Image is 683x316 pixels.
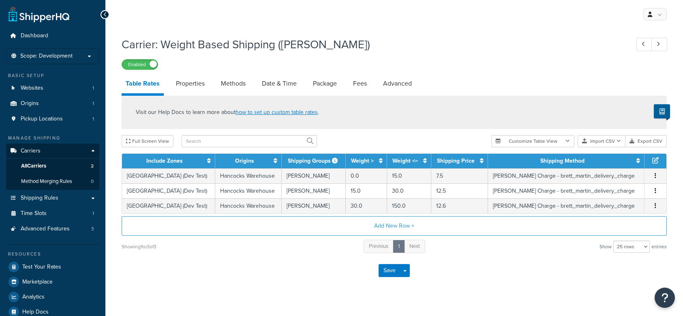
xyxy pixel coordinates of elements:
a: Table Rates [122,74,164,96]
a: Package [309,74,341,93]
td: 15.0 [387,168,431,183]
a: Shipping Rules [6,191,99,206]
a: Origins1 [6,96,99,111]
span: Help Docs [22,309,49,316]
li: Time Slots [6,206,99,221]
a: Weight > [351,157,374,165]
a: Next Record [651,38,667,51]
td: 0.0 [346,168,387,183]
a: Websites1 [6,81,99,96]
span: Next [409,242,420,250]
button: Open Resource Center [655,288,675,308]
span: All Carriers [21,163,46,170]
a: Date & Time [258,74,301,93]
span: 1 [92,85,94,92]
span: Scope: Development [20,53,73,60]
span: Show [599,241,612,252]
div: Basic Setup [6,72,99,79]
a: 1 [393,240,405,253]
a: Carriers [6,144,99,159]
li: Websites [6,81,99,96]
li: Method Merging Rules [6,174,99,189]
td: 30.0 [346,198,387,213]
span: entries [651,241,667,252]
span: Analytics [22,294,45,301]
button: Save [379,264,400,277]
a: Methods [217,74,250,93]
td: [PERSON_NAME] Charge - brett_martin_delivery_charge [488,198,644,213]
td: 7.5 [431,168,488,183]
td: Hancocks Warehouse [215,183,282,198]
button: Add New Row + [122,216,667,236]
p: Visit our Help Docs to learn more about . [136,108,319,117]
a: Pickup Locations1 [6,112,99,127]
button: Show Help Docs [654,104,670,118]
div: Manage Shipping [6,135,99,142]
span: Advanced Features [21,226,70,232]
button: Full Screen View [122,135,173,147]
a: Weight <= [392,157,418,165]
li: Advanced Features [6,221,99,236]
span: 2 [91,163,94,170]
td: [GEOGRAPHIC_DATA] (Dev Test) [122,183,215,198]
span: Carriers [21,148,41,155]
a: Previous Record [636,38,652,51]
a: Advanced [379,74,416,93]
a: Marketplace [6,275,99,289]
span: 1 [92,116,94,123]
td: 12.5 [431,183,488,198]
span: Websites [21,85,43,92]
td: Hancocks Warehouse [215,198,282,213]
td: Hancocks Warehouse [215,168,282,183]
a: Test Your Rates [6,260,99,274]
span: Dashboard [21,32,48,39]
td: [GEOGRAPHIC_DATA] (Dev Test) [122,198,215,213]
span: Shipping Rules [21,195,58,202]
td: [PERSON_NAME] Charge - brett_martin_delivery_charge [488,183,644,198]
a: Include Zones [146,157,183,165]
th: Shipping Groups [282,154,346,168]
a: Properties [172,74,209,93]
input: Search [182,135,317,147]
button: Customize Table View [491,135,574,147]
h1: Carrier: Weight Based Shipping ([PERSON_NAME]) [122,37,621,52]
a: Origins [235,157,254,165]
li: Origins [6,96,99,111]
button: Export CSV [625,135,667,147]
div: Showing 1 to 3 of 3 [122,241,156,252]
li: Carriers [6,144,99,190]
a: Analytics [6,290,99,304]
label: Enabled [122,60,158,69]
span: Test Your Rates [22,264,61,271]
span: 1 [92,100,94,107]
td: 30.0 [387,183,431,198]
div: Resources [6,251,99,258]
td: [PERSON_NAME] Charge - brett_martin_delivery_charge [488,168,644,183]
span: 1 [92,210,94,217]
a: Next [404,240,425,253]
a: Dashboard [6,28,99,43]
a: Method Merging Rules0 [6,174,99,189]
a: Time Slots1 [6,206,99,221]
td: 150.0 [387,198,431,213]
td: [PERSON_NAME] [282,168,346,183]
a: AllCarriers2 [6,159,99,174]
span: Origins [21,100,39,107]
td: [GEOGRAPHIC_DATA] (Dev Test) [122,168,215,183]
span: Previous [369,242,388,250]
button: Import CSV [578,135,625,147]
td: [PERSON_NAME] [282,198,346,213]
span: 0 [91,178,94,185]
td: 15.0 [346,183,387,198]
span: 3 [91,226,94,232]
a: how to set up custom table rates [236,108,318,116]
li: Pickup Locations [6,112,99,127]
a: Shipping Method [540,157,585,165]
span: Time Slots [21,210,47,217]
a: Fees [349,74,371,93]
